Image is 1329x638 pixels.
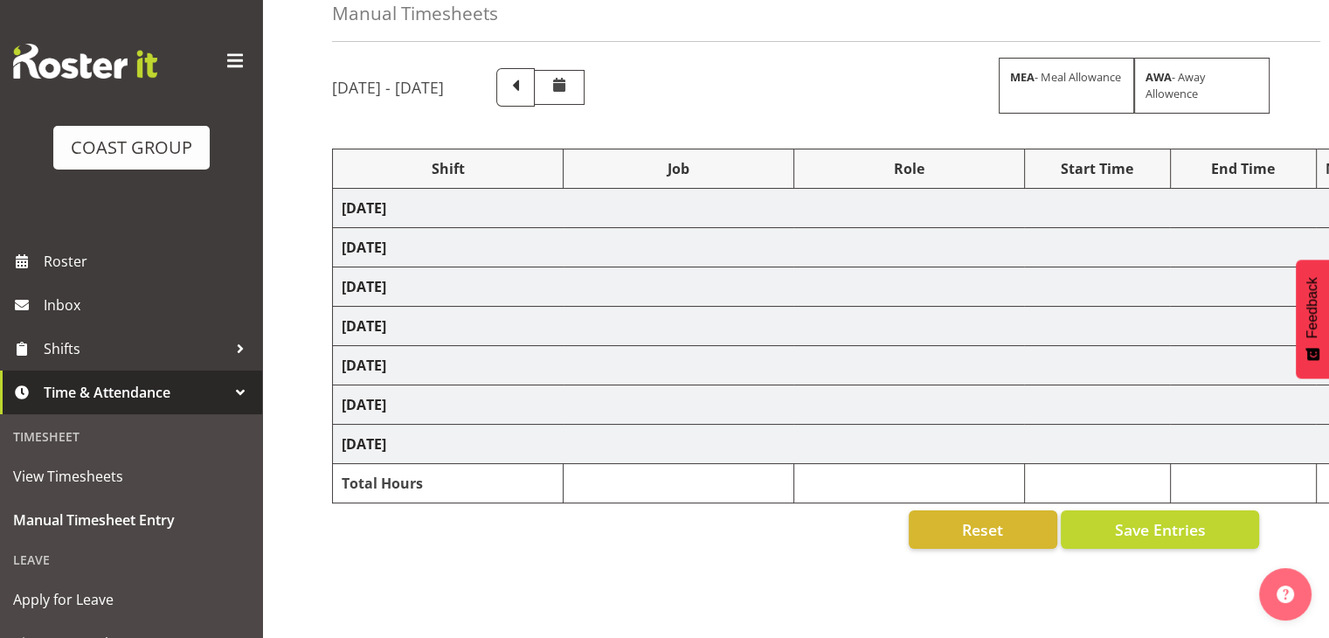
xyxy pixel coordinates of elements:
span: Roster [44,248,253,274]
strong: AWA [1146,69,1172,85]
span: Shifts [44,336,227,362]
div: Start Time [1034,158,1161,179]
div: End Time [1180,158,1307,179]
span: Manual Timesheet Entry [13,507,249,533]
span: Feedback [1305,277,1320,338]
div: - Away Allowence [1134,58,1270,114]
div: Shift [342,158,554,179]
span: Time & Attendance [44,379,227,406]
div: COAST GROUP [71,135,192,161]
div: - Meal Allowance [999,58,1134,114]
div: Job [572,158,785,179]
a: Manual Timesheet Entry [4,498,258,542]
img: help-xxl-2.png [1277,586,1294,603]
button: Reset [909,510,1057,549]
button: Feedback - Show survey [1296,260,1329,378]
td: Total Hours [333,464,564,503]
button: Save Entries [1061,510,1259,549]
img: Rosterit website logo [13,44,157,79]
span: Save Entries [1114,518,1205,541]
span: View Timesheets [13,463,249,489]
strong: MEA [1010,69,1035,85]
span: Reset [962,518,1003,541]
a: View Timesheets [4,454,258,498]
span: Inbox [44,292,253,318]
h5: [DATE] - [DATE] [332,78,444,97]
a: Apply for Leave [4,578,258,621]
div: Role [803,158,1015,179]
div: Leave [4,542,258,578]
div: Timesheet [4,419,258,454]
span: Apply for Leave [13,586,249,613]
h4: Manual Timesheets [332,3,498,24]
